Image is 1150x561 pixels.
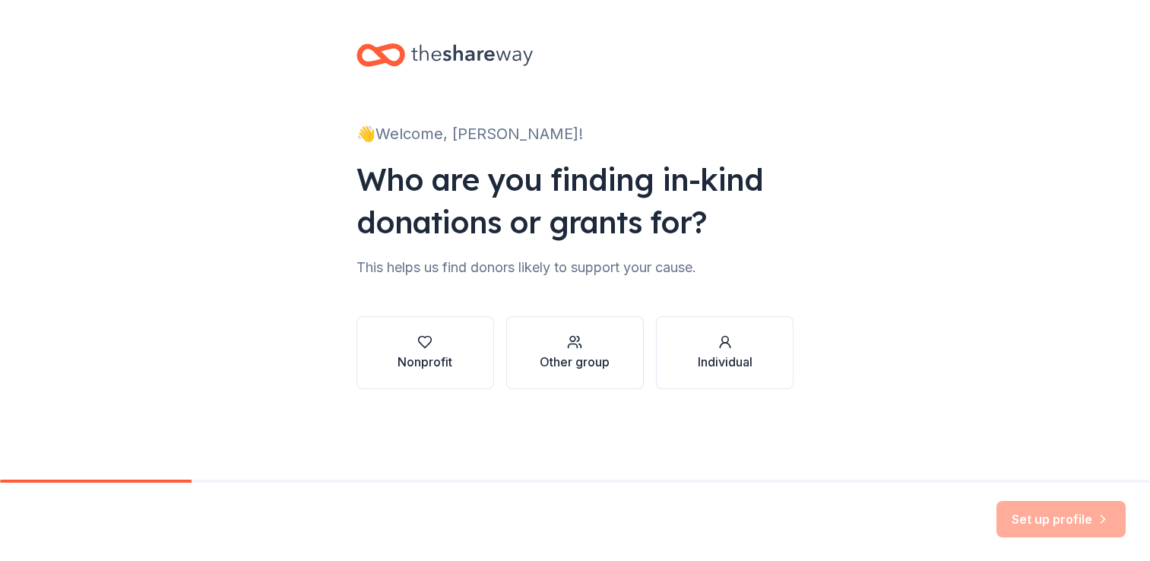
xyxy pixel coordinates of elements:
div: Individual [698,353,752,371]
div: Who are you finding in-kind donations or grants for? [356,158,794,243]
div: Nonprofit [398,353,452,371]
div: Other group [540,353,610,371]
button: Individual [656,316,794,389]
button: Other group [506,316,644,389]
div: This helps us find donors likely to support your cause. [356,255,794,280]
button: Nonprofit [356,316,494,389]
div: 👋 Welcome, [PERSON_NAME]! [356,122,794,146]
